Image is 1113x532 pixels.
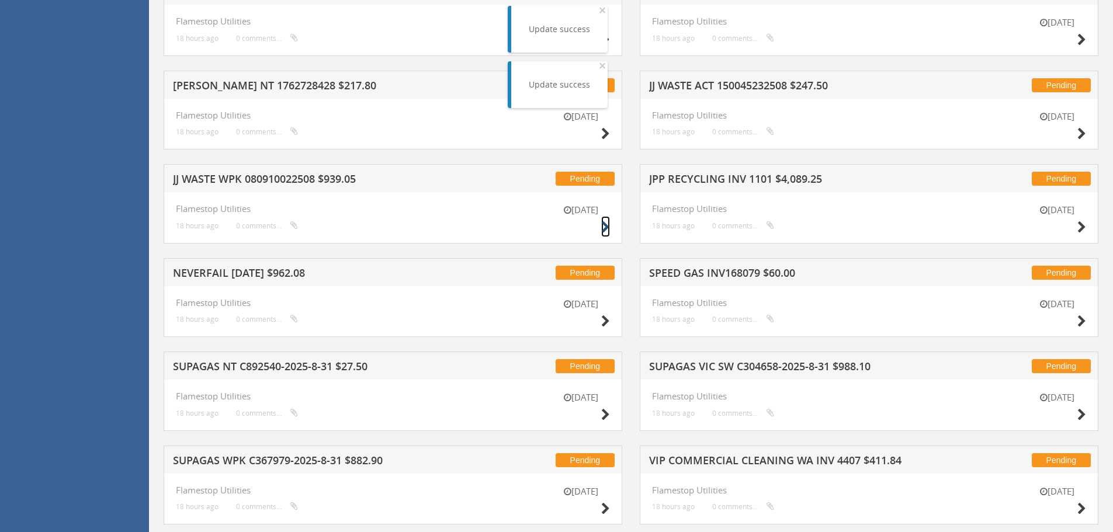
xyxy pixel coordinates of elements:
small: [DATE] [1028,298,1086,310]
span: Pending [1032,78,1091,92]
small: 0 comments... [712,502,774,511]
small: 0 comments... [236,315,298,324]
span: × [599,2,606,18]
div: Update success [529,23,590,35]
small: 0 comments... [712,127,774,136]
small: [DATE] [1028,391,1086,404]
small: 0 comments... [236,409,298,418]
span: Pending [1032,172,1091,186]
h4: Flamestop Utilities [176,485,610,495]
small: 18 hours ago [652,315,695,324]
div: Update success [529,79,590,91]
h4: Flamestop Utilities [176,16,610,26]
small: [DATE] [1028,485,1086,498]
small: [DATE] [552,298,610,310]
h5: SUPAGAS NT C892540-2025-8-31 $27.50 [173,361,481,375]
h4: Flamestop Utilities [652,110,1086,120]
small: 0 comments... [236,127,298,136]
span: Pending [556,172,615,186]
small: 0 comments... [236,502,298,511]
small: 18 hours ago [652,221,695,230]
small: [DATE] [552,391,610,404]
small: 0 comments... [712,34,774,43]
h5: JPP RECYCLING INV 1101 $4,089.25 [649,173,957,188]
h5: SUPAGAS VIC SW C304658-2025-8-31 $988.10 [649,361,957,375]
h5: [PERSON_NAME] NT 1762728428 $217.80 [173,80,481,95]
small: [DATE] [552,485,610,498]
h5: SPEED GAS INV168079 $60.00 [649,267,957,282]
small: 0 comments... [712,221,774,230]
h5: VIP COMMERCIAL CLEANING WA INV 4407 $411.84 [649,455,957,470]
span: Pending [1032,453,1091,467]
h4: Flamestop Utilities [176,204,610,214]
small: 0 comments... [236,34,298,43]
h4: Flamestop Utilities [176,110,610,120]
small: 18 hours ago [652,34,695,43]
small: 18 hours ago [176,127,219,136]
h4: Flamestop Utilities [652,391,1086,401]
small: 18 hours ago [176,409,219,418]
h4: Flamestop Utilities [176,298,610,308]
span: Pending [556,453,615,467]
h5: JJ WASTE WPK 080910022508 $939.05 [173,173,481,188]
h4: Flamestop Utilities [176,391,610,401]
small: 18 hours ago [176,221,219,230]
small: 0 comments... [236,221,298,230]
small: [DATE] [552,110,610,123]
h4: Flamestop Utilities [652,16,1086,26]
small: 18 hours ago [652,502,695,511]
small: [DATE] [552,204,610,216]
h5: NEVERFAIL [DATE] $962.08 [173,267,481,282]
small: 18 hours ago [652,127,695,136]
h4: Flamestop Utilities [652,298,1086,308]
small: 18 hours ago [176,315,219,324]
small: [DATE] [1028,204,1086,216]
span: Pending [1032,359,1091,373]
h5: SUPAGAS WPK C367979-2025-8-31 $882.90 [173,455,481,470]
span: Pending [1032,266,1091,280]
small: 18 hours ago [176,502,219,511]
span: Pending [556,359,615,373]
small: 18 hours ago [176,34,219,43]
small: 0 comments... [712,409,774,418]
small: [DATE] [1028,16,1086,29]
span: Pending [556,266,615,280]
span: × [599,57,606,74]
small: 18 hours ago [652,409,695,418]
small: 0 comments... [712,315,774,324]
h4: Flamestop Utilities [652,204,1086,214]
h4: Flamestop Utilities [652,485,1086,495]
small: [DATE] [1028,110,1086,123]
h5: JJ WASTE ACT 150045232508 $247.50 [649,80,957,95]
